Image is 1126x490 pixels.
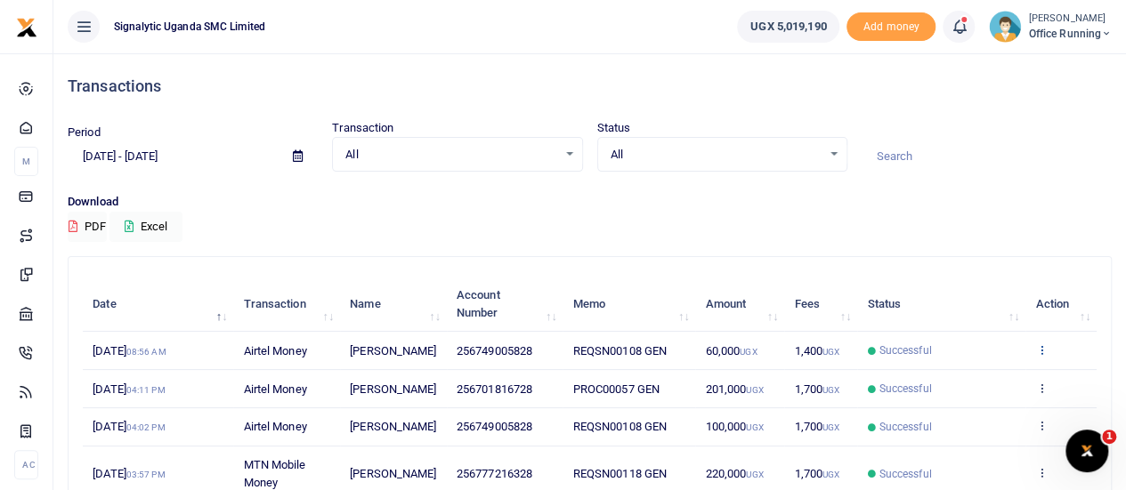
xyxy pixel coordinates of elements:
[847,12,936,42] li: Toup your wallet
[794,344,839,357] span: 1,400
[730,11,847,43] li: Wallet ballance
[93,344,166,357] span: [DATE]
[243,458,305,489] span: MTN Mobile Money
[1025,277,1097,332] th: Action: activate to sort column ascending
[14,147,38,176] li: M
[794,467,839,480] span: 1,700
[1102,430,1116,444] span: 1
[822,385,839,395] small: UGX
[706,467,764,480] span: 220,000
[126,347,166,357] small: 08:56 AM
[573,420,667,433] span: REQSN00108 GEN
[822,347,839,357] small: UGX
[847,19,936,32] a: Add money
[1028,26,1112,42] span: Office Running
[573,382,660,396] span: PROC00057 GEN
[350,382,436,396] span: [PERSON_NAME]
[126,385,166,395] small: 04:11 PM
[847,12,936,42] span: Add money
[457,467,532,480] span: 256777216328
[879,466,931,482] span: Successful
[68,76,1112,96] h4: Transactions
[109,212,182,242] button: Excel
[1028,12,1112,27] small: [PERSON_NAME]
[457,420,532,433] span: 256749005828
[233,277,340,332] th: Transaction: activate to sort column ascending
[706,344,757,357] span: 60,000
[740,347,757,357] small: UGX
[573,344,667,357] span: REQSN00108 GEN
[93,420,165,433] span: [DATE]
[350,420,436,433] span: [PERSON_NAME]
[879,381,931,397] span: Successful
[737,11,839,43] a: UGX 5,019,190
[93,382,165,396] span: [DATE]
[597,119,631,137] label: Status
[563,277,695,332] th: Memo: activate to sort column ascending
[243,420,306,433] span: Airtel Money
[68,141,279,172] input: select period
[107,19,272,35] span: Signalytic Uganda SMC Limited
[794,420,839,433] span: 1,700
[457,382,532,396] span: 256701816728
[332,119,393,137] label: Transaction
[447,277,563,332] th: Account Number: activate to sort column ascending
[16,17,37,38] img: logo-small
[784,277,857,332] th: Fees: activate to sort column ascending
[83,277,233,332] th: Date: activate to sort column descending
[126,470,166,479] small: 03:57 PM
[350,467,436,480] span: [PERSON_NAME]
[126,422,166,432] small: 04:02 PM
[14,450,38,479] li: Ac
[862,141,1112,172] input: Search
[706,382,764,396] span: 201,000
[989,11,1112,43] a: profile-user [PERSON_NAME] Office Running
[68,124,101,141] label: Period
[1065,430,1108,472] iframe: Intercom live chat
[243,344,306,357] span: Airtel Money
[879,419,931,435] span: Successful
[457,344,532,357] span: 256749005828
[16,20,37,33] a: logo-small logo-large logo-large
[345,146,556,164] span: All
[857,277,1025,332] th: Status: activate to sort column ascending
[794,382,839,396] span: 1,700
[822,422,839,432] small: UGX
[746,385,763,395] small: UGX
[243,382,306,396] span: Airtel Money
[989,11,1021,43] img: profile-user
[93,467,165,480] span: [DATE]
[746,470,763,479] small: UGX
[340,277,447,332] th: Name: activate to sort column ascending
[706,420,764,433] span: 100,000
[350,344,436,357] span: [PERSON_NAME]
[611,146,822,164] span: All
[68,193,1112,212] p: Download
[879,342,931,358] span: Successful
[68,212,107,242] button: PDF
[750,18,826,36] span: UGX 5,019,190
[822,470,839,479] small: UGX
[573,467,667,480] span: REQSN00118 GEN
[746,422,763,432] small: UGX
[695,277,784,332] th: Amount: activate to sort column ascending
